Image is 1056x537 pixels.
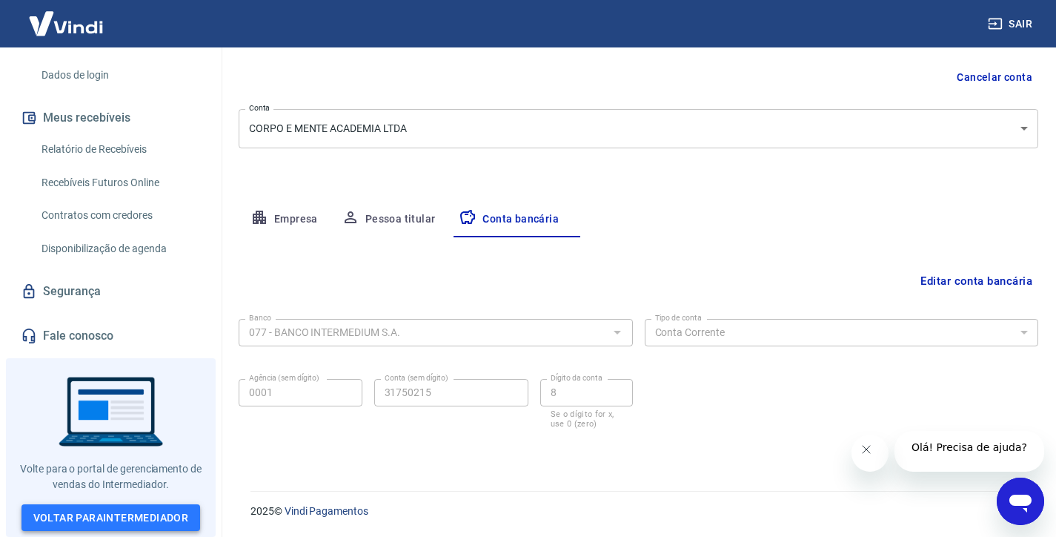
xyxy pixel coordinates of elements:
[985,10,1038,38] button: Sair
[385,372,448,383] label: Conta (sem dígito)
[951,64,1038,91] button: Cancelar conta
[36,60,204,90] a: Dados de login
[21,504,201,532] a: Voltar paraIntermediador
[18,320,204,352] a: Fale conosco
[914,267,1038,295] button: Editar conta bancária
[36,168,204,198] a: Recebíveis Futuros Online
[239,202,330,237] button: Empresa
[551,372,602,383] label: Dígito da conta
[249,312,271,323] label: Banco
[330,202,448,237] button: Pessoa titular
[239,109,1038,148] div: CORPO E MENTE ACADEMIA LTDA
[249,372,319,383] label: Agência (sem dígito)
[18,275,204,308] a: Segurança
[249,102,270,113] label: Conta
[447,202,571,237] button: Conta bancária
[894,431,1044,472] iframe: Mensagem da empresa
[18,102,204,134] button: Meus recebíveis
[36,134,204,165] a: Relatório de Recebíveis
[250,504,1020,519] p: 2025 ©
[655,312,702,323] label: Tipo de conta
[851,435,889,472] iframe: Fechar mensagem
[18,1,114,46] img: Vindi
[551,409,622,429] p: Se o dígito for x, use 0 (zero)
[997,478,1044,525] iframe: Botão para abrir a janela de mensagens
[36,200,204,231] a: Contratos com credores
[36,234,204,264] a: Disponibilização de agenda
[285,505,368,517] a: Vindi Pagamentos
